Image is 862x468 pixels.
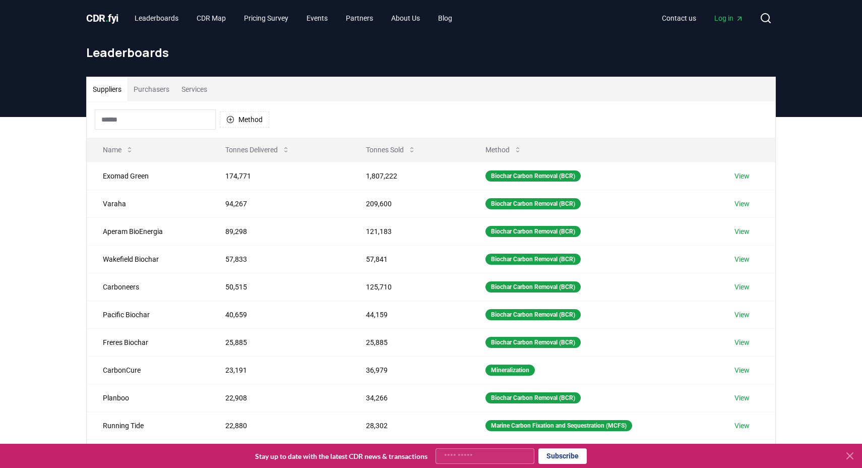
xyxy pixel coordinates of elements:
td: 40,659 [209,301,350,328]
div: Marine Carbon Fixation and Sequestration (MCFS) [485,420,632,431]
a: View [734,337,750,347]
div: Mineralization [485,365,535,376]
a: Contact us [654,9,704,27]
td: 25,885 [209,328,350,356]
td: 121,183 [350,217,469,245]
a: View [734,310,750,320]
h1: Leaderboards [86,44,776,61]
td: 22,880 [209,412,350,439]
div: Biochar Carbon Removal (BCR) [485,281,581,292]
td: 174,771 [209,162,350,190]
div: Biochar Carbon Removal (BCR) [485,309,581,320]
td: 1,807,222 [350,162,469,190]
div: Biochar Carbon Removal (BCR) [485,226,581,237]
td: Pacific Biochar [87,301,209,328]
td: Freres Biochar [87,328,209,356]
td: 34,266 [350,384,469,412]
a: View [734,226,750,237]
div: Biochar Carbon Removal (BCR) [485,198,581,209]
a: View [734,171,750,181]
div: Biochar Carbon Removal (BCR) [485,170,581,182]
a: Pricing Survey [236,9,296,27]
button: Purchasers [128,77,175,101]
td: Running Tide [87,412,209,439]
div: Biochar Carbon Removal (BCR) [485,254,581,265]
button: Tonnes Delivered [217,140,298,160]
button: Services [175,77,213,101]
nav: Main [127,9,460,27]
span: Log in [714,13,744,23]
a: View [734,199,750,209]
td: Wakefield Biochar [87,245,209,273]
a: Partners [338,9,381,27]
td: 28,302 [350,412,469,439]
td: 209,600 [350,190,469,217]
td: Carboneers [87,273,209,301]
div: Biochar Carbon Removal (BCR) [485,337,581,348]
td: 50,515 [209,273,350,301]
span: CDR fyi [86,12,118,24]
td: CarbonCure [87,356,209,384]
nav: Main [654,9,752,27]
a: View [734,393,750,403]
td: 23,191 [209,356,350,384]
button: Method [220,111,269,128]
td: 89,298 [209,217,350,245]
td: Varaha [87,190,209,217]
td: 94,267 [209,190,350,217]
a: About Us [383,9,428,27]
td: 22,908 [209,384,350,412]
a: CDR.fyi [86,11,118,25]
a: Leaderboards [127,9,187,27]
button: Name [95,140,142,160]
td: Aperam BioEnergia [87,217,209,245]
td: 25,885 [350,328,469,356]
button: Suppliers [87,77,128,101]
a: Log in [706,9,752,27]
a: View [734,282,750,292]
button: Tonnes Sold [358,140,424,160]
td: 44,159 [350,301,469,328]
td: Exomad Green [87,162,209,190]
td: 57,833 [209,245,350,273]
a: Blog [430,9,460,27]
a: View [734,421,750,431]
a: View [734,254,750,264]
div: Biochar Carbon Removal (BCR) [485,392,581,403]
a: View [734,365,750,375]
span: . [105,12,108,24]
td: Planboo [87,384,209,412]
td: 125,710 [350,273,469,301]
td: 57,841 [350,245,469,273]
td: 36,979 [350,356,469,384]
button: Method [477,140,530,160]
a: Events [298,9,336,27]
a: CDR Map [189,9,234,27]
